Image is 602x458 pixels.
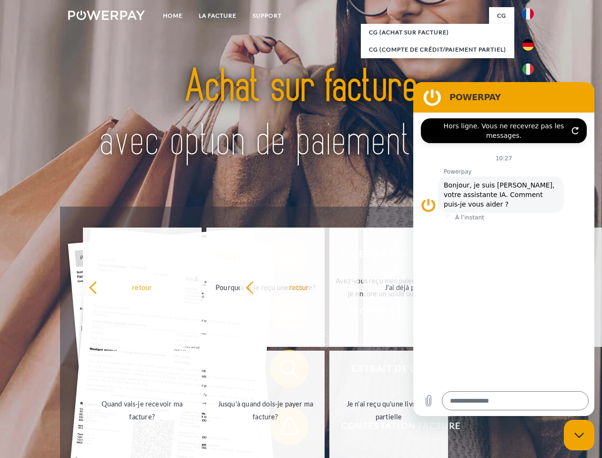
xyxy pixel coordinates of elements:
[91,46,511,183] img: title-powerpay_fr.svg
[89,397,196,423] div: Quand vais-je recevoir ma facture?
[369,281,476,293] div: J'ai déjà payé ma facture
[413,82,594,416] iframe: Fenêtre de messagerie
[522,63,534,75] img: it
[212,281,319,293] div: Pourquoi ai-je reçu une facture?
[68,10,145,20] img: logo-powerpay-white.svg
[191,7,245,24] a: LA FACTURE
[155,7,191,24] a: Home
[335,397,442,423] div: Je n'ai reçu qu'une livraison partielle
[212,397,319,423] div: Jusqu'à quand dois-je payer ma facture?
[489,7,514,24] a: CG
[522,39,534,51] img: de
[361,41,514,58] a: CG (Compte de crédit/paiement partiel)
[522,8,534,20] img: fr
[564,420,594,450] iframe: Bouton de lancement de la fenêtre de messagerie, conversation en cours
[89,281,196,293] div: retour
[361,24,514,41] a: CG (achat sur facture)
[245,281,353,293] div: retour
[245,7,290,24] a: Support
